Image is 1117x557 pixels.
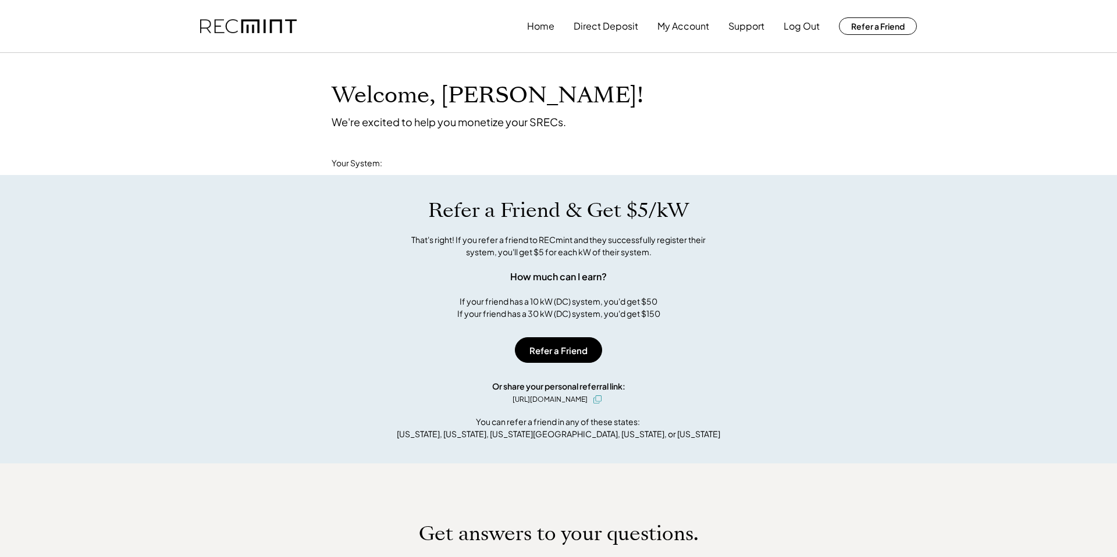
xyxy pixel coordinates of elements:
[332,115,566,128] div: We're excited to help you monetize your SRECs.
[839,17,917,35] button: Refer a Friend
[590,392,604,406] button: click to copy
[399,234,718,258] div: That's right! If you refer a friend to RECmint and they successfully register their system, you'l...
[457,295,660,320] div: If your friend has a 10 kW (DC) system, you'd get $50 If your friend has a 30 kW (DC) system, you...
[784,15,820,38] button: Log Out
[527,15,554,38] button: Home
[510,270,607,284] div: How much can I earn?
[515,337,602,363] button: Refer a Friend
[428,198,689,223] h1: Refer a Friend & Get $5/kW
[332,82,643,109] h1: Welcome, [PERSON_NAME]!
[492,380,625,392] div: Or share your personal referral link:
[332,158,382,169] div: Your System:
[513,394,588,405] div: [URL][DOMAIN_NAME]
[200,19,297,34] img: recmint-logotype%403x.png
[397,416,720,440] div: You can refer a friend in any of these states: [US_STATE], [US_STATE], [US_STATE][GEOGRAPHIC_DATA...
[419,522,699,546] h1: Get answers to your questions.
[574,15,638,38] button: Direct Deposit
[657,15,709,38] button: My Account
[728,15,764,38] button: Support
